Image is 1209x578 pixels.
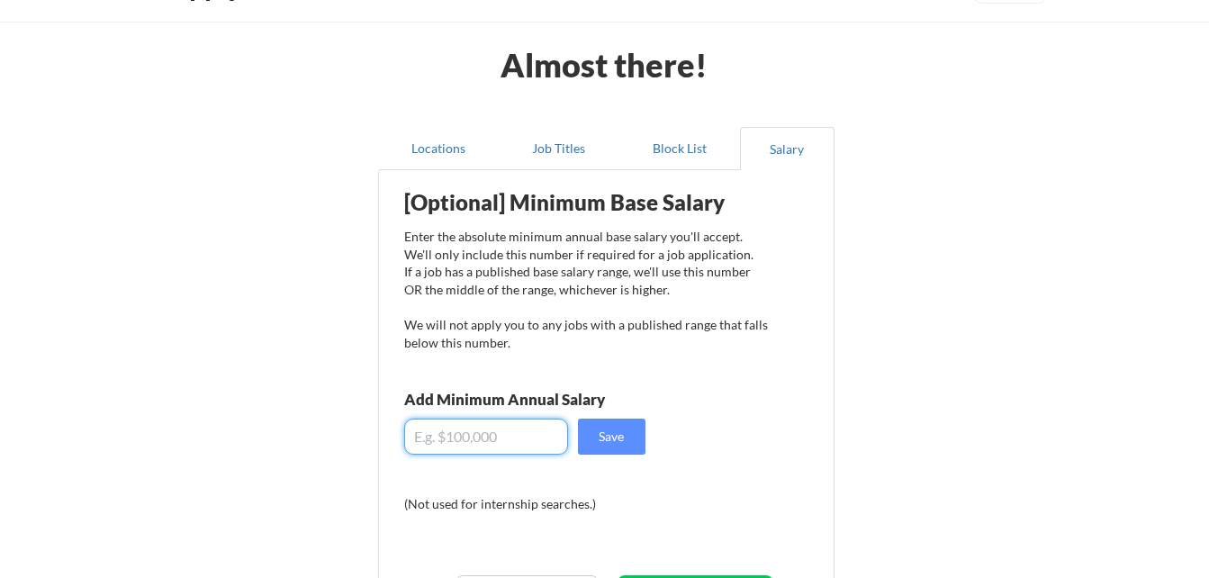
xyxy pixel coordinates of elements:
[740,127,835,170] button: Salary
[619,127,740,170] button: Block List
[404,495,648,513] div: (Not used for internship searches.)
[404,392,685,407] div: Add Minimum Annual Salary
[578,419,645,455] button: Save
[478,49,729,81] div: Almost there!
[404,228,768,351] div: Enter the absolute minimum annual base salary you'll accept. We'll only include this number if re...
[499,127,619,170] button: Job Titles
[404,192,768,213] div: [Optional] Minimum Base Salary
[404,419,568,455] input: E.g. $100,000
[378,127,499,170] button: Locations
